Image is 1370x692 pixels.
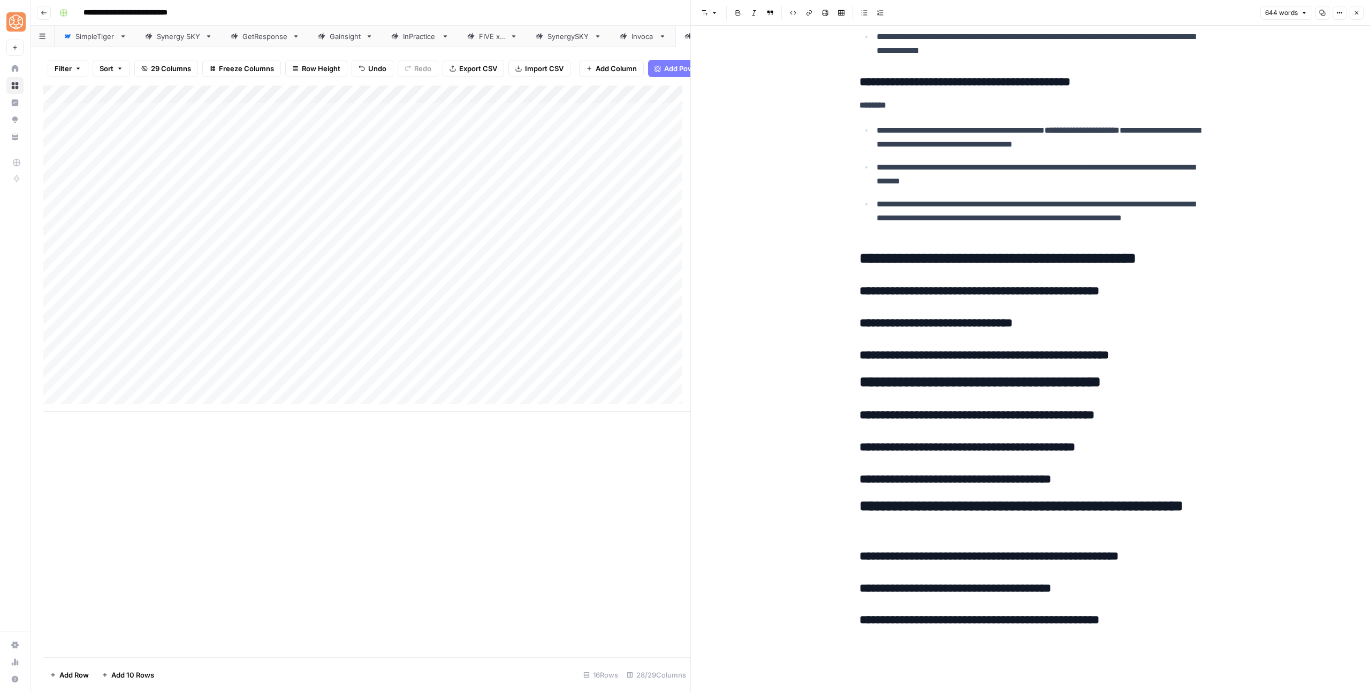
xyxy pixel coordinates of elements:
[6,653,24,671] a: Usage
[508,60,570,77] button: Import CSV
[579,60,644,77] button: Add Column
[631,31,654,42] div: Invoca
[285,60,347,77] button: Row Height
[459,63,497,74] span: Export CSV
[525,63,564,74] span: Import CSV
[222,26,309,47] a: GetResponse
[330,31,361,42] div: Gainsight
[479,31,506,42] div: FIVE x 5
[648,60,729,77] button: Add Power Agent
[100,63,113,74] span: Sort
[6,77,24,94] a: Browse
[458,26,527,47] a: FIVE x 5
[6,636,24,653] a: Settings
[157,31,201,42] div: Synergy SKY
[6,128,24,145] a: Your Data
[202,60,281,77] button: Freeze Columns
[547,31,590,42] div: SynergySKY
[242,31,288,42] div: GetResponse
[134,60,198,77] button: 29 Columns
[6,9,24,35] button: Workspace: SimpleTiger
[1265,8,1298,18] span: 644 words
[403,31,437,42] div: InPractice
[368,63,386,74] span: Undo
[675,26,764,47] a: EmpowerEMR
[622,666,690,683] div: 28/29 Columns
[75,31,115,42] div: SimpleTiger
[6,671,24,688] button: Help + Support
[611,26,675,47] a: Invoca
[43,666,95,683] button: Add Row
[579,666,622,683] div: 16 Rows
[302,63,340,74] span: Row Height
[596,63,637,74] span: Add Column
[48,60,88,77] button: Filter
[111,670,154,680] span: Add 10 Rows
[55,26,136,47] a: SimpleTiger
[59,670,89,680] span: Add Row
[414,63,431,74] span: Redo
[352,60,393,77] button: Undo
[219,63,274,74] span: Freeze Columns
[136,26,222,47] a: Synergy SKY
[93,60,130,77] button: Sort
[664,63,722,74] span: Add Power Agent
[55,63,72,74] span: Filter
[6,94,24,111] a: Insights
[309,26,382,47] a: Gainsight
[6,111,24,128] a: Opportunities
[1260,6,1312,20] button: 644 words
[382,26,458,47] a: InPractice
[443,60,504,77] button: Export CSV
[6,60,24,77] a: Home
[151,63,191,74] span: 29 Columns
[527,26,611,47] a: SynergySKY
[398,60,438,77] button: Redo
[6,12,26,32] img: SimpleTiger Logo
[95,666,161,683] button: Add 10 Rows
